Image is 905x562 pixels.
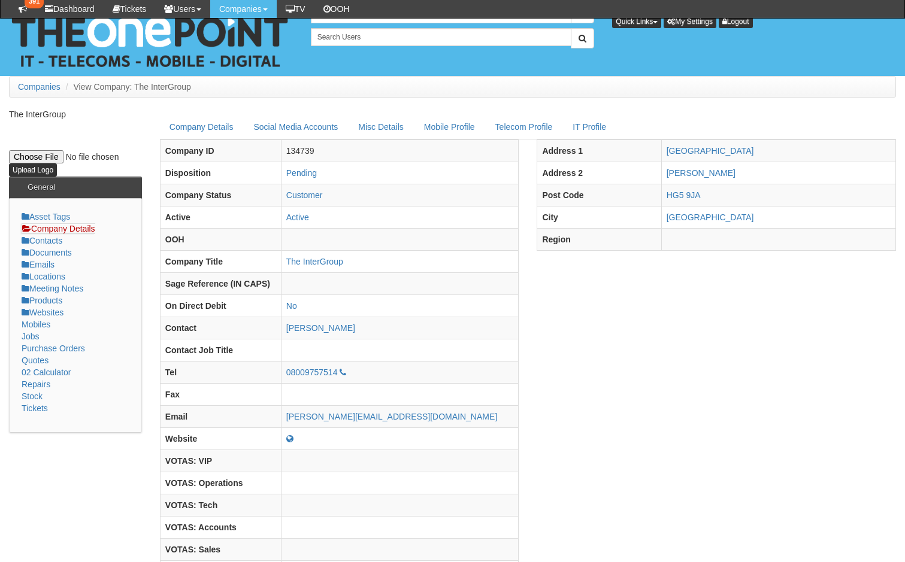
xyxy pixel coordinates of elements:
a: Company Details [22,223,95,234]
a: [PERSON_NAME][EMAIL_ADDRESS][DOMAIN_NAME] [286,412,497,421]
th: Disposition [160,162,281,184]
a: [PERSON_NAME] [667,168,735,178]
a: My Settings [664,15,716,28]
a: Active [286,212,309,222]
td: 134739 [281,139,519,162]
a: Meeting Notes [22,284,83,293]
a: Company Details [160,114,243,139]
a: Products [22,296,62,305]
th: VOTAS: Tech [160,494,281,516]
th: VOTAS: Sales [160,538,281,560]
th: Post Code [537,184,661,206]
th: Contact Job Title [160,339,281,361]
th: VOTAS: Operations [160,472,281,494]
a: Locations [22,272,65,281]
input: Search Users [311,28,572,46]
th: Tel [160,361,281,383]
th: Email [160,405,281,427]
a: [PERSON_NAME] [286,323,355,333]
a: IT Profile [563,114,616,139]
a: No [286,301,297,311]
a: Mobiles [22,320,50,329]
th: VOTAS: VIP [160,449,281,472]
th: On Direct Debit [160,294,281,317]
p: The InterGroup [9,108,142,120]
a: Customer [286,190,323,200]
a: Logout [719,15,753,28]
a: Telecom Profile [486,114,562,139]
a: Companies [18,82,60,92]
a: Websites [22,308,63,317]
a: Emails [22,260,55,269]
a: [GEOGRAPHIC_DATA] [667,212,754,222]
th: Address 2 [537,162,661,184]
a: Asset Tags [22,212,70,221]
a: Misc Details [349,114,413,139]
th: Website [160,427,281,449]
h3: General [22,177,61,198]
a: 08009757514 [286,367,338,377]
a: Mobile Profile [414,114,485,139]
th: Sage Reference (IN CAPS) [160,272,281,294]
a: Social Media Accounts [244,114,347,139]
th: Company ID [160,139,281,162]
a: Purchase Orders [22,344,85,353]
th: Contact [160,317,281,339]
li: View Company: The InterGroup [63,81,191,93]
a: Pending [286,168,317,178]
a: Tickets [22,403,48,413]
a: Documents [22,248,72,257]
th: VOTAS: Accounts [160,516,281,538]
a: Quotes [22,356,49,365]
a: The InterGroup [286,257,343,266]
th: Address 1 [537,139,661,162]
a: Jobs [22,332,40,341]
th: Company Title [160,250,281,272]
a: HG5 9JA [667,190,701,200]
th: Company Status [160,184,281,206]
input: Upload Logo [9,163,57,177]
a: Repairs [22,379,50,389]
th: City [537,206,661,228]
th: Active [160,206,281,228]
a: Stock [22,391,43,401]
a: Contacts [22,236,62,245]
button: Quick Links [612,15,661,28]
th: OOH [160,228,281,250]
th: Region [537,228,661,250]
a: 02 Calculator [22,367,71,377]
a: [GEOGRAPHIC_DATA] [667,146,754,156]
th: Fax [160,383,281,405]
